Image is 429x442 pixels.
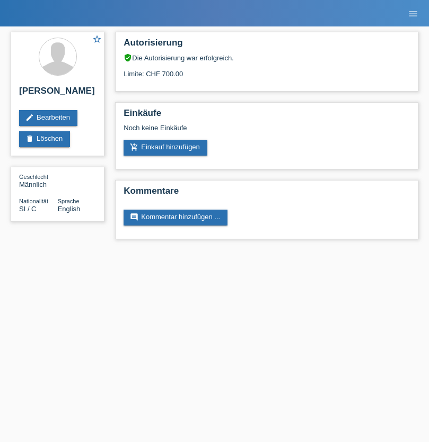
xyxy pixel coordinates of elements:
[19,198,48,204] span: Nationalität
[124,62,410,78] div: Limite: CHF 700.00
[19,110,77,126] a: editBearbeiten
[19,86,96,102] h2: [PERSON_NAME]
[58,205,81,213] span: English
[124,108,410,124] h2: Einkäufe
[25,134,34,143] i: delete
[408,8,418,19] i: menu
[25,113,34,122] i: edit
[19,131,70,147] a: deleteLöschen
[19,174,48,180] span: Geschlecht
[124,140,207,156] a: add_shopping_cartEinkauf hinzufügen
[124,53,132,62] i: verified_user
[124,53,410,62] div: Die Autorisierung war erfolgreich.
[92,34,102,44] i: star_border
[402,10,424,16] a: menu
[124,186,410,202] h2: Kommentare
[19,173,58,188] div: Männlich
[124,124,410,140] div: Noch keine Einkäufe
[58,198,80,204] span: Sprache
[124,38,410,53] h2: Autorisierung
[19,205,37,213] span: Slowenien / C / 01.12.2014
[124,210,227,225] a: commentKommentar hinzufügen ...
[92,34,102,46] a: star_border
[130,213,138,221] i: comment
[130,143,138,151] i: add_shopping_cart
